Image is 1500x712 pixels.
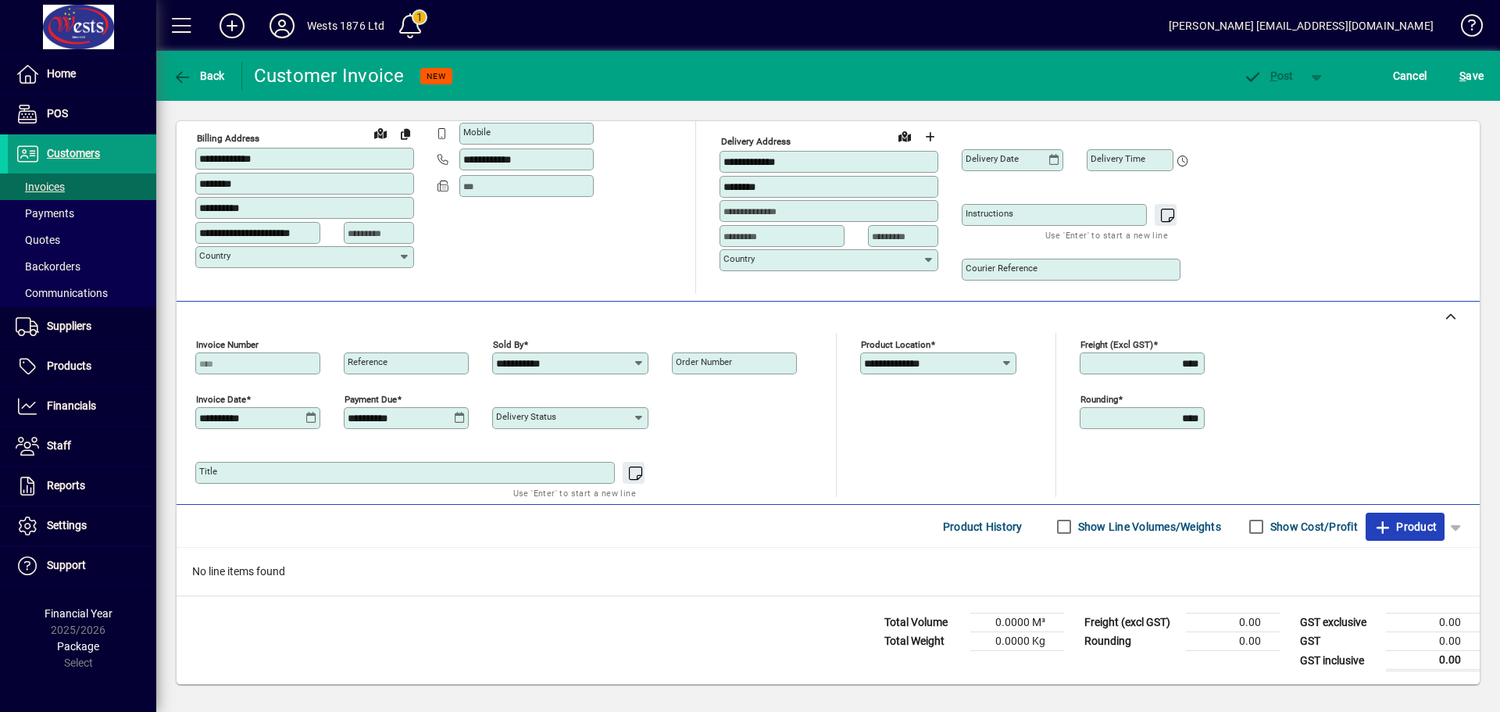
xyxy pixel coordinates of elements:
div: Wests 1876 Ltd [307,13,384,38]
mat-label: Freight (excl GST) [1080,339,1153,350]
a: Home [8,55,156,94]
div: [PERSON_NAME] [EMAIL_ADDRESS][DOMAIN_NAME] [1169,13,1434,38]
td: Rounding [1077,632,1186,651]
span: Package [57,640,99,653]
td: 0.0000 M³ [970,614,1064,632]
mat-label: Delivery time [1091,153,1145,164]
span: Product [1373,514,1437,539]
mat-label: Sold by [493,339,523,350]
mat-label: Delivery status [496,411,556,422]
td: 0.00 [1186,614,1280,632]
span: ave [1459,63,1484,88]
a: View on map [892,123,917,148]
a: Reports [8,467,156,506]
button: Back [169,62,229,90]
a: Invoices [8,174,156,200]
span: Settings [47,519,87,531]
span: Financial Year [45,607,112,620]
span: Customers [47,147,100,159]
mat-label: Order number [676,356,732,367]
div: Customer Invoice [254,63,405,88]
a: Knowledge Base [1449,3,1480,54]
mat-label: Country [199,250,230,261]
span: Financials [47,399,96,412]
span: Backorders [16,260,80,273]
app-page-header-button: Back [156,62,242,90]
span: POS [47,107,68,120]
button: Post [1235,62,1302,90]
mat-hint: Use 'Enter' to start a new line [1045,226,1168,244]
button: Choose address [917,124,942,149]
button: Profile [257,12,307,40]
button: Product History [937,513,1029,541]
td: Total Weight [877,632,970,651]
a: Backorders [8,253,156,280]
button: Save [1455,62,1487,90]
div: No line items found [177,548,1480,596]
span: Product History [943,514,1023,539]
span: P [1270,70,1277,82]
mat-label: Delivery date [966,153,1019,164]
td: 0.0000 Kg [970,632,1064,651]
mat-label: Payment due [345,394,397,405]
td: GST [1292,632,1386,651]
span: Invoices [16,181,65,193]
td: 0.00 [1386,614,1480,632]
button: Product [1366,513,1445,541]
mat-label: Instructions [966,208,1013,219]
span: Home [47,67,76,80]
a: Support [8,546,156,585]
mat-label: Mobile [463,127,491,138]
mat-label: Rounding [1080,394,1118,405]
label: Show Line Volumes/Weights [1075,519,1221,535]
span: Quotes [16,234,60,246]
mat-label: Title [199,466,217,477]
td: Freight (excl GST) [1077,614,1186,632]
span: Suppliers [47,320,91,332]
mat-label: Courier Reference [966,263,1037,274]
a: View on map [368,120,393,145]
a: Quotes [8,227,156,253]
a: Staff [8,427,156,466]
mat-label: Reference [348,356,387,367]
mat-label: Country [723,253,755,264]
td: Total Volume [877,614,970,632]
a: Products [8,347,156,386]
span: S [1459,70,1466,82]
a: Communications [8,280,156,306]
a: Suppliers [8,307,156,346]
td: 0.00 [1386,632,1480,651]
span: Cancel [1393,63,1427,88]
span: Products [47,360,91,372]
td: 0.00 [1386,651,1480,671]
td: GST inclusive [1292,651,1386,671]
span: Support [47,559,86,571]
span: ost [1243,70,1294,82]
mat-hint: Use 'Enter' to start a new line [513,484,636,502]
span: Communications [16,287,108,299]
span: NEW [427,71,446,81]
mat-label: Invoice date [196,394,246,405]
td: GST exclusive [1292,614,1386,632]
mat-label: Invoice number [196,339,259,350]
button: Add [207,12,257,40]
span: Staff [47,439,71,452]
span: Reports [47,479,85,492]
a: POS [8,95,156,134]
label: Show Cost/Profit [1267,519,1358,535]
button: Cancel [1389,62,1431,90]
mat-label: Product location [861,339,930,350]
button: Copy to Delivery address [393,121,418,146]
a: Payments [8,200,156,227]
span: Payments [16,207,74,220]
a: Financials [8,387,156,426]
a: Settings [8,506,156,546]
td: 0.00 [1186,632,1280,651]
span: Back [173,70,225,82]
